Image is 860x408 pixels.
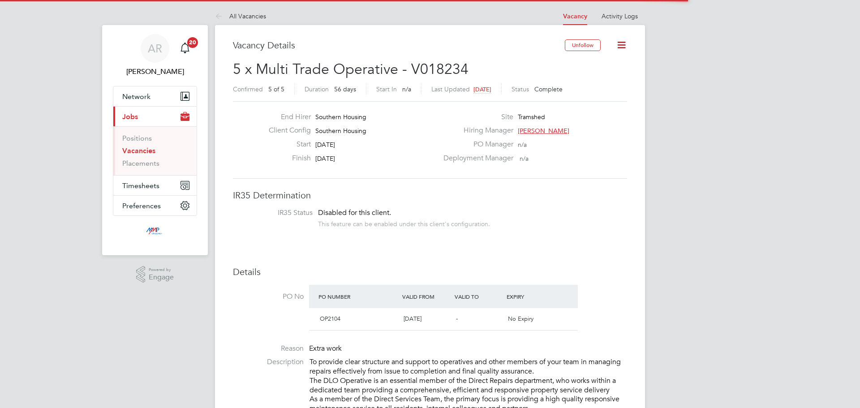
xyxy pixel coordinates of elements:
[113,225,197,239] a: Go to home page
[233,266,627,278] h3: Details
[473,86,491,93] span: [DATE]
[520,155,529,163] span: n/a
[438,154,513,163] label: Deployment Manager
[315,155,335,163] span: [DATE]
[508,315,533,322] span: No Expiry
[268,85,284,93] span: 5 of 5
[113,86,197,106] button: Network
[113,176,197,195] button: Timesheets
[404,315,421,322] span: [DATE]
[176,34,194,63] a: 20
[142,225,168,239] img: mmpconsultancy-logo-retina.png
[262,154,311,163] label: Finish
[315,141,335,149] span: [DATE]
[318,218,490,228] div: This feature can be enabled under this client's configuration.
[233,292,304,301] label: PO No
[148,43,162,54] span: AR
[187,37,198,48] span: 20
[122,134,152,142] a: Positions
[233,344,304,353] label: Reason
[233,60,469,78] span: 5 x Multi Trade Operative - V018234
[113,126,197,175] div: Jobs
[102,25,208,255] nav: Main navigation
[233,39,565,51] h3: Vacancy Details
[122,181,159,190] span: Timesheets
[149,274,174,281] span: Engage
[438,126,513,135] label: Hiring Manager
[602,12,638,20] a: Activity Logs
[309,344,342,353] span: Extra work
[262,112,311,122] label: End Hirer
[315,127,366,135] span: Southern Housing
[262,126,311,135] label: Client Config
[305,85,329,93] label: Duration
[402,85,411,93] span: n/a
[233,357,304,367] label: Description
[504,288,557,305] div: Expiry
[316,288,400,305] div: PO Number
[518,141,527,149] span: n/a
[456,315,458,322] span: -
[318,208,391,217] span: Disabled for this client.
[320,315,340,322] span: OP2104
[518,127,569,135] span: [PERSON_NAME]
[215,12,266,20] a: All Vacancies
[149,266,174,274] span: Powered by
[233,189,627,201] h3: IR35 Determination
[376,85,397,93] label: Start In
[113,107,197,126] button: Jobs
[242,208,313,218] label: IR35 Status
[122,112,138,121] span: Jobs
[563,13,587,20] a: Vacancy
[315,113,366,121] span: Southern Housing
[122,159,159,167] a: Placements
[512,85,529,93] label: Status
[262,140,311,149] label: Start
[438,112,513,122] label: Site
[452,288,505,305] div: Valid To
[233,85,263,93] label: Confirmed
[122,202,161,210] span: Preferences
[122,146,155,155] a: Vacancies
[113,66,197,77] span: Aliesha Rainey
[438,140,513,149] label: PO Manager
[534,85,563,93] span: Complete
[136,266,174,283] a: Powered byEngage
[334,85,356,93] span: 56 days
[400,288,452,305] div: Valid From
[113,34,197,77] a: AR[PERSON_NAME]
[518,113,545,121] span: Tramshed
[565,39,601,51] button: Unfollow
[431,85,470,93] label: Last Updated
[122,92,150,101] span: Network
[113,196,197,215] button: Preferences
